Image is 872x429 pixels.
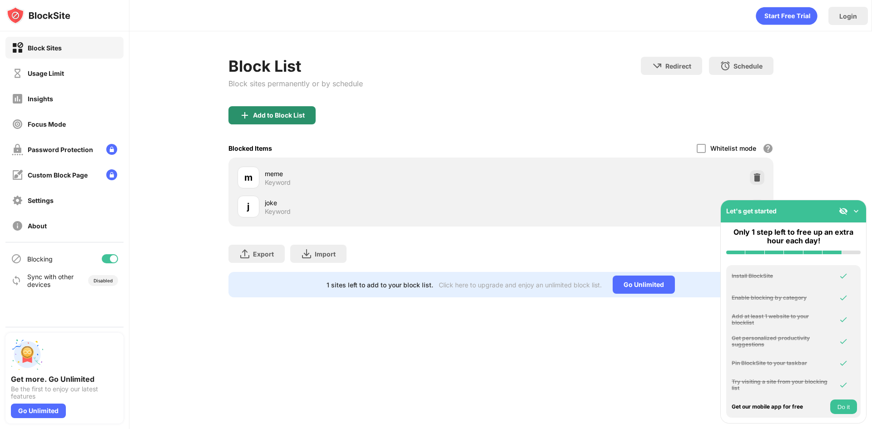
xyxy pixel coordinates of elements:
div: Block Sites [28,44,62,52]
div: Import [315,250,336,258]
div: Disabled [94,278,113,283]
img: omni-check.svg [839,315,848,324]
div: Blocked Items [228,144,272,152]
div: Get more. Go Unlimited [11,375,118,384]
div: Focus Mode [28,120,66,128]
img: about-off.svg [12,220,23,232]
img: block-on.svg [12,42,23,54]
div: Try visiting a site from your blocking list [732,379,828,392]
div: Password Protection [28,146,93,153]
div: Get our mobile app for free [732,404,828,410]
img: omni-check.svg [839,380,848,390]
div: Keyword [265,178,291,187]
img: logo-blocksite.svg [6,6,70,25]
div: Install BlockSite [732,273,828,279]
div: Redirect [665,62,691,70]
div: 1 sites left to add to your block list. [327,281,433,289]
div: Sync with other devices [27,273,74,288]
div: animation [756,7,817,25]
img: omni-check.svg [839,359,848,368]
div: Get personalized productivity suggestions [732,335,828,348]
div: Block sites permanently or by schedule [228,79,363,88]
div: j [247,200,249,213]
img: lock-menu.svg [106,144,117,155]
div: Block List [228,57,363,75]
div: Keyword [265,207,291,216]
img: omni-check.svg [839,337,848,346]
div: meme [265,169,501,178]
div: Enable blocking by category [732,295,828,301]
div: Let's get started [726,207,777,215]
div: Only 1 step left to free up an extra hour each day! [726,228,861,245]
img: omni-setup-toggle.svg [852,207,861,216]
div: About [28,222,47,230]
div: m [244,171,253,184]
button: Do it [830,399,857,414]
img: blocking-icon.svg [11,253,22,264]
img: settings-off.svg [12,195,23,206]
img: eye-not-visible.svg [839,207,848,216]
img: customize-block-page-off.svg [12,169,23,181]
div: Whitelist mode [710,144,756,152]
div: Insights [28,95,53,103]
div: Go Unlimited [11,404,66,418]
img: push-unlimited.svg [11,338,44,371]
div: Schedule [733,62,763,70]
div: Click here to upgrade and enjoy an unlimited block list. [439,281,602,289]
div: joke [265,198,501,207]
div: Go Unlimited [613,276,675,294]
div: Pin BlockSite to your taskbar [732,360,828,366]
img: omni-check.svg [839,271,848,281]
div: Add at least 1 website to your blocklist [732,313,828,326]
div: Add to Block List [253,112,305,119]
div: Be the first to enjoy our latest features [11,385,118,400]
div: Export [253,250,274,258]
img: sync-icon.svg [11,275,22,286]
div: Login [839,12,857,20]
img: insights-off.svg [12,93,23,104]
div: Usage Limit [28,69,64,77]
div: Blocking [27,255,53,263]
img: password-protection-off.svg [12,144,23,155]
div: Custom Block Page [28,171,88,179]
img: focus-off.svg [12,118,23,130]
img: omni-check.svg [839,293,848,302]
div: Settings [28,197,54,204]
img: time-usage-off.svg [12,68,23,79]
img: lock-menu.svg [106,169,117,180]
